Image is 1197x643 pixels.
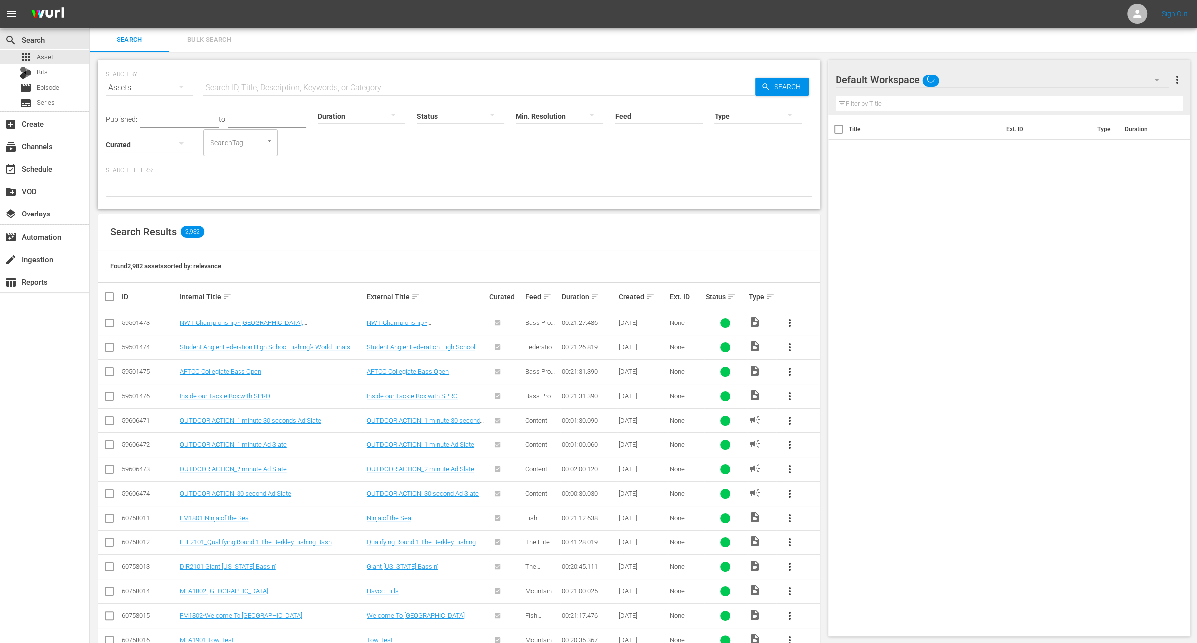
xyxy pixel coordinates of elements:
[1091,115,1118,143] th: Type
[619,319,666,326] div: [DATE]
[778,335,802,359] button: more_vert
[180,465,287,473] a: OUTDOOR ACTION_2 minute Ad Slate
[180,291,364,303] div: Internal Title
[367,563,438,570] a: Giant [US_STATE] Bassin’
[784,561,796,573] span: more_vert
[778,506,802,530] button: more_vert
[766,292,775,301] span: sort
[670,563,703,570] div: None
[367,417,484,431] a: OUTDOOR ACTION_1 minute 30 seconds Ad Slate
[670,612,703,619] div: None
[180,612,302,619] a: FM1802-Welcome To [GEOGRAPHIC_DATA]
[784,610,796,622] span: more_vert
[367,343,479,358] a: Student Angler Federation High School Fishing’s World Finals
[122,514,177,522] div: 60758011
[562,490,616,497] div: 00:00:30.030
[619,417,666,424] div: [DATE]
[5,118,17,130] span: Create
[670,465,703,473] div: None
[562,465,616,473] div: 00:02:00.120
[367,392,458,400] a: Inside our Tackle Box with SPRO
[180,587,268,595] a: MFA1802-[GEOGRAPHIC_DATA]
[367,514,411,522] a: Ninja of the Sea
[670,343,703,351] div: None
[784,366,796,378] span: more_vert
[670,538,703,546] div: None
[20,97,32,109] span: Series
[122,587,177,595] div: 60758014
[543,292,552,301] span: sort
[5,163,17,175] span: Schedule
[749,462,761,474] span: AD
[525,343,556,358] span: Federation Angler TV
[784,488,796,500] span: more_vert
[367,587,399,595] a: Havoc Hills
[619,490,666,497] div: [DATE]
[175,34,243,46] span: Bulk Search
[367,612,465,619] a: Welcome To [GEOGRAPHIC_DATA]
[122,392,177,400] div: 59501476
[5,34,17,46] span: Search
[591,292,599,301] span: sort
[180,563,276,570] a: DIR2101 Giant [US_STATE] Bassin’
[619,368,666,375] div: [DATE]
[749,365,761,377] span: Video
[770,78,809,96] span: Search
[122,465,177,473] div: 59606473
[525,612,554,627] span: Fish Mavericks
[849,115,1001,143] th: Title
[24,2,72,26] img: ans4CAIJ8jUAAAAAAAAAAAAAAAAAAAAAAAAgQb4GAAAAAAAAAAAAAAAAAAAAAAAAJMjXAAAAAAAAAAAAAAAAAAAAAAAAgAT5G...
[525,392,556,429] span: Bass Pro Shop's Fisherman's Handbook
[525,538,554,561] span: The Elite Fishing League
[619,514,666,522] div: [DATE]
[778,409,802,432] button: more_vert
[562,441,616,448] div: 00:01:00.060
[122,343,177,351] div: 59501474
[562,514,616,522] div: 00:21:12.638
[367,490,479,497] a: OUTDOOR ACTION_30 second Ad Slate
[784,439,796,451] span: more_vert
[778,360,802,384] button: more_vert
[646,292,655,301] span: sort
[619,538,666,546] div: [DATE]
[367,465,474,473] a: OUTDOOR ACTION_2 minute Ad Slate
[367,368,449,375] a: AFTCO Collegiate Bass Open
[749,340,761,352] span: Video
[619,291,666,303] div: Created
[670,368,703,375] div: None
[20,51,32,63] span: Asset
[670,392,703,400] div: None
[122,368,177,375] div: 59501475
[122,319,177,326] div: 59501473
[180,368,261,375] a: AFTCO Collegiate Bass Open
[778,384,802,408] button: more_vert
[778,433,802,457] button: more_vert
[122,490,177,497] div: 59606474
[670,514,703,522] div: None
[20,82,32,94] span: Episode
[37,83,59,93] span: Episode
[122,538,177,546] div: 60758012
[110,262,221,270] span: Found 2,982 assets sorted by: relevance
[525,441,547,448] span: Content
[265,136,274,146] button: Open
[619,563,666,570] div: [DATE]
[180,417,321,424] a: OUTDOOR ACTION_1 minute 30 seconds Ad Slate
[180,319,307,334] a: NWT Championship - [GEOGRAPHIC_DATA], [GEOGRAPHIC_DATA] - Part 2
[489,293,522,301] div: Curated
[749,438,761,450] span: AD
[367,319,449,341] a: NWT Championship - [GEOGRAPHIC_DATA], [GEOGRAPHIC_DATA] - Part 2
[122,563,177,570] div: 60758013
[110,226,177,238] span: Search Results
[784,415,796,427] span: more_vert
[525,587,556,602] span: Mountain Mafia
[122,293,177,301] div: ID
[367,291,486,303] div: External Title
[180,490,291,497] a: OUTDOOR ACTION_30 second Ad Slate
[749,316,761,328] span: Video
[749,560,761,572] span: Video
[525,417,547,424] span: Content
[670,490,703,497] div: None
[122,441,177,448] div: 59606472
[37,98,55,107] span: Series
